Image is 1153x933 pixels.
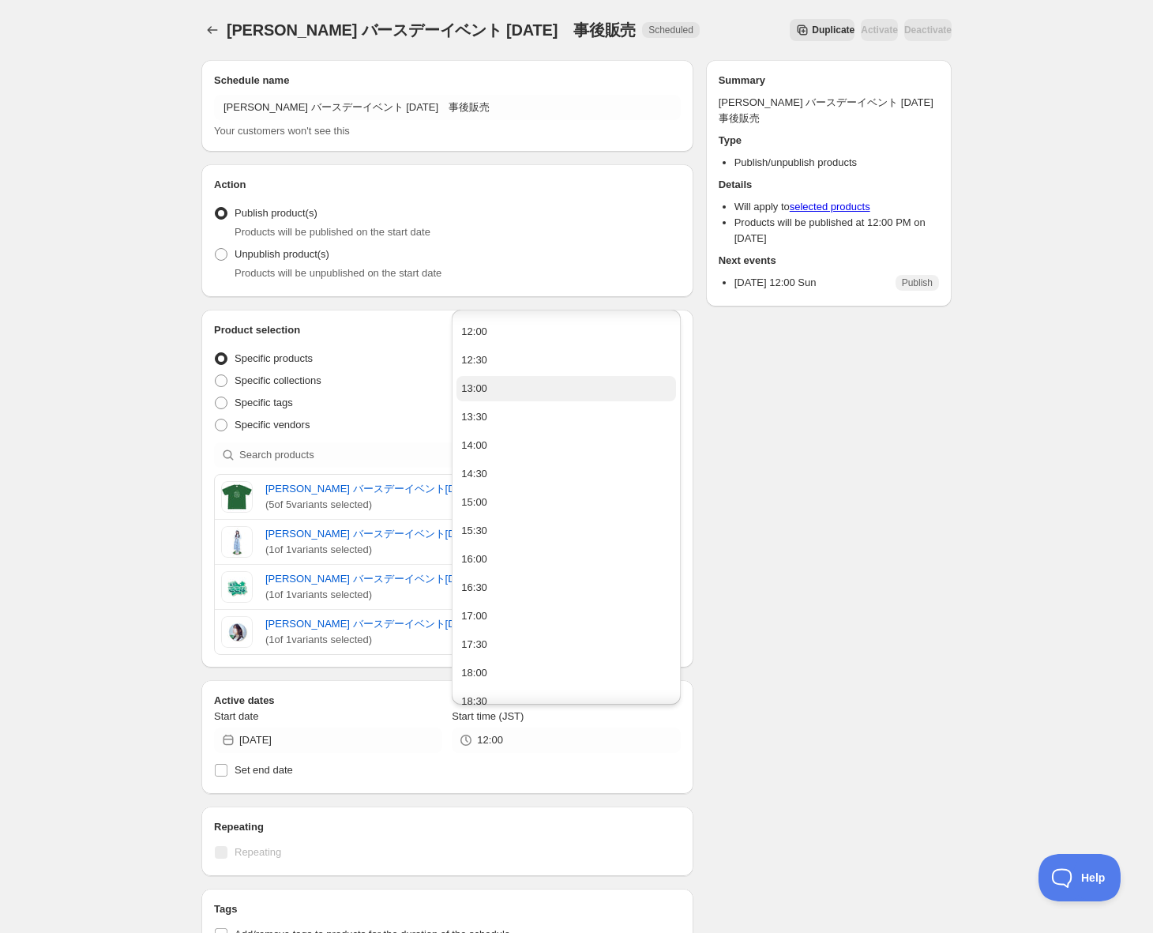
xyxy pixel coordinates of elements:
span: ( 1 of 1 variants selected) [265,542,599,558]
span: Specific products [235,352,313,364]
span: Start date [214,710,258,722]
h2: Details [719,177,939,193]
div: 13:30 [461,409,487,425]
span: Specific collections [235,374,321,386]
span: ( 1 of 1 variants selected) [265,632,599,648]
h2: Next events [719,253,939,269]
a: selected products [790,201,870,213]
span: Publish product(s) [235,207,317,219]
li: Will apply to [734,199,939,215]
button: Schedules [201,19,223,41]
div: 14:00 [461,438,487,453]
div: 16:30 [461,580,487,596]
h2: Product selection [214,322,681,338]
span: Products will be unpublished on the start date [235,267,441,279]
div: 17:00 [461,608,487,624]
span: Scheduled [648,24,693,36]
div: 12:00 [461,324,487,340]
span: Set end date [235,764,293,776]
a: [PERSON_NAME] バースデーイベント[DATE] アクリルネームバッジ [265,571,599,587]
iframe: Toggle Customer Support [1038,854,1121,901]
div: 15:00 [461,495,487,510]
button: Secondary action label [790,19,854,41]
button: 14:30 [456,461,675,487]
div: 15:30 [461,523,487,539]
p: [PERSON_NAME] バースデーイベント [DATE] 事後販売 [719,95,939,126]
span: Specific vendors [235,419,310,431]
p: [DATE] 12:00 Sun [734,275,817,291]
div: 18:00 [461,665,487,681]
input: Search products [239,442,640,468]
button: 12:30 [456,348,675,373]
span: Start time (JST) [452,710,524,722]
span: Products will be published on the start date [235,226,430,238]
div: 16:00 [461,551,487,567]
h2: Type [719,133,939,149]
h2: Summary [719,73,939,88]
div: 18:30 [461,694,487,709]
a: [PERSON_NAME] バースデーイベント[DATE] Tシャツ [265,481,584,497]
span: Your customers won't see this [214,125,350,137]
h2: Repeating [214,819,681,835]
span: ( 1 of 1 variants selected) [265,587,599,603]
button: 13:30 [456,404,675,430]
li: Publish/unpublish products [734,155,939,171]
div: 12:30 [461,352,487,368]
button: 18:00 [456,660,675,686]
span: Specific tags [235,397,293,408]
h2: Active dates [214,693,681,709]
button: 17:30 [456,632,675,657]
h2: Action [214,177,681,193]
button: 15:00 [456,490,675,515]
span: Duplicate [812,24,854,36]
span: [PERSON_NAME] バースデーイベント [DATE] 事後販売 [227,21,636,39]
span: Unpublish product(s) [235,248,329,260]
button: 17:00 [456,604,675,629]
div: 14:30 [461,466,487,482]
h2: Tags [214,901,681,917]
h2: Schedule name [214,73,681,88]
div: 17:30 [461,637,487,653]
span: Repeating [235,846,281,858]
button: 18:30 [456,689,675,714]
a: [PERSON_NAME] バースデーイベント[DATE] アクリルスタンド [265,526,599,542]
a: [PERSON_NAME] バースデーイベント[DATE] 缶バッジ [265,616,599,632]
span: Publish [902,277,933,289]
div: 13:00 [461,381,487,397]
button: 16:00 [456,547,675,572]
li: Products will be published at 12:00 PM on [DATE] [734,215,939,246]
button: 12:00 [456,319,675,344]
button: 15:30 [456,518,675,544]
button: 13:00 [456,376,675,401]
button: 14:00 [456,433,675,458]
span: ( 5 of 5 variants selected) [265,497,584,513]
button: 16:30 [456,575,675,600]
